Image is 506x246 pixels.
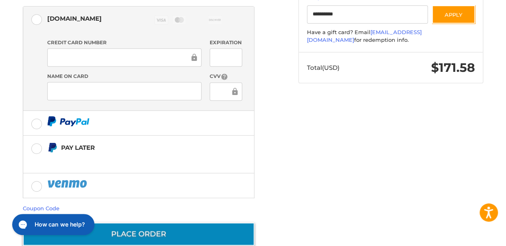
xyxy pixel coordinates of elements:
[210,39,243,46] label: Expiration
[47,156,217,163] iframe: PayPal Message 1
[61,141,217,154] div: Pay Later
[210,73,243,80] label: CVV
[23,205,59,211] a: Coupon Code
[47,73,202,80] label: Name on Card
[307,5,428,24] input: Gift Certificate or Coupon Code
[47,142,57,153] img: Pay Later icon
[8,211,97,238] iframe: Gorgias live chat messenger
[47,12,102,25] div: [DOMAIN_NAME]
[23,222,254,246] button: Place Order
[307,28,475,44] div: Have a gift card? Email for redemption info.
[47,179,89,189] img: PayPal icon
[431,60,475,75] span: $171.58
[432,5,475,24] button: Apply
[47,116,90,126] img: PayPal icon
[307,64,340,71] span: Total (USD)
[47,39,202,46] label: Credit Card Number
